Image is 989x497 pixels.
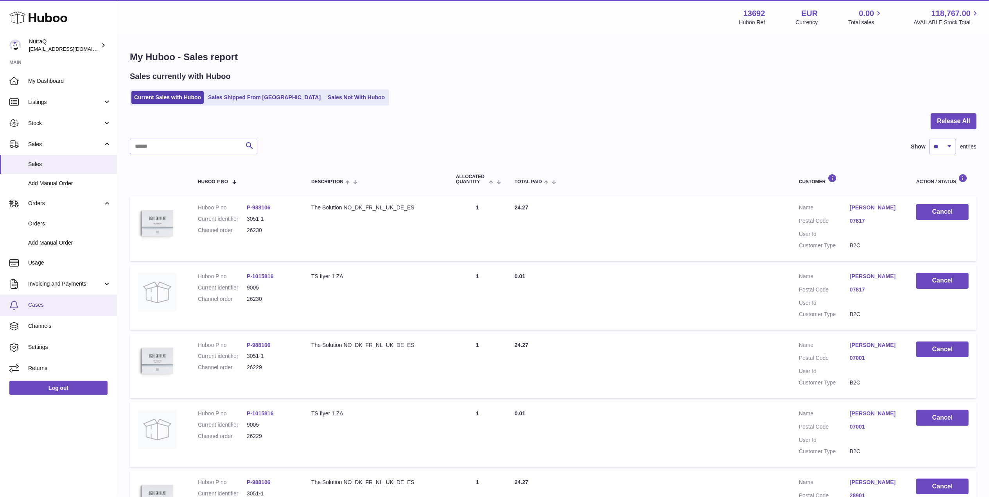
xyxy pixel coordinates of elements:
span: Sales [28,141,103,148]
a: 07817 [850,217,901,225]
a: 07817 [850,286,901,293]
a: 0.00 Total sales [848,8,883,26]
span: Orders [28,200,103,207]
dt: Postal Code [799,354,850,364]
dt: Name [799,273,850,282]
dd: B2C [850,379,901,386]
a: P-1015816 [247,410,274,417]
span: Sales [28,161,111,168]
dd: 9005 [247,421,296,429]
img: 136921728478892.jpg [138,204,177,243]
div: The Solution NO_DK_FR_NL_UK_DE_ES [311,341,440,349]
dd: B2C [850,242,901,249]
h2: Sales currently with Huboo [130,71,231,82]
div: TS flyer 1 ZA [311,410,440,417]
a: P-988106 [247,204,271,211]
div: TS flyer 1 ZA [311,273,440,280]
dt: Customer Type [799,311,850,318]
dt: Current identifier [198,215,247,223]
span: 0.01 [515,273,525,279]
div: Customer [799,174,901,184]
div: The Solution NO_DK_FR_NL_UK_DE_ES [311,479,440,486]
dt: Channel order [198,364,247,371]
dt: Channel order [198,433,247,440]
dt: Huboo P no [198,273,247,280]
dd: 9005 [247,284,296,291]
span: Orders [28,220,111,227]
span: 0.01 [515,410,525,417]
span: 24.27 [515,204,528,211]
button: Cancel [916,341,969,358]
a: P-988106 [247,479,271,485]
td: 1 [448,334,507,399]
td: 1 [448,265,507,330]
button: Cancel [916,273,969,289]
dt: Huboo P no [198,341,247,349]
div: NutraQ [29,38,99,53]
a: P-1015816 [247,273,274,279]
h1: My Huboo - Sales report [130,51,976,63]
dt: Channel order [198,227,247,234]
div: The Solution NO_DK_FR_NL_UK_DE_ES [311,204,440,211]
span: Settings [28,343,111,351]
dt: User Id [799,368,850,375]
dt: Customer Type [799,379,850,386]
div: Action / Status [916,174,969,184]
span: Total sales [848,19,883,26]
label: Show [911,143,926,150]
dt: Current identifier [198,421,247,429]
dt: User Id [799,299,850,307]
a: Current Sales with Huboo [131,91,204,104]
div: Currency [796,19,818,26]
dt: Customer Type [799,242,850,249]
button: Release All [931,113,976,129]
dt: Customer Type [799,448,850,455]
span: Huboo P no [198,179,228,184]
span: Cases [28,301,111,309]
a: 07001 [850,423,901,431]
a: P-988106 [247,342,271,348]
dt: User Id [799,436,850,444]
dd: 3051-1 [247,352,296,360]
a: Sales Shipped From [GEOGRAPHIC_DATA] [205,91,323,104]
button: Cancel [916,479,969,495]
span: Channels [28,322,111,330]
a: [PERSON_NAME] [850,479,901,486]
td: 1 [448,402,507,467]
span: 0.00 [859,8,874,19]
dt: Name [799,479,850,488]
span: 24.27 [515,342,528,348]
span: ALLOCATED Quantity [456,174,487,184]
dt: Postal Code [799,217,850,227]
a: 07001 [850,354,901,362]
img: no-photo.jpg [138,410,177,449]
dd: 26230 [247,227,296,234]
span: 24.27 [515,479,528,485]
a: 118,767.00 AVAILABLE Stock Total [914,8,980,26]
dt: Postal Code [799,286,850,295]
img: no-photo.jpg [138,273,177,312]
dt: Current identifier [198,352,247,360]
img: 136921728478892.jpg [138,341,177,381]
a: [PERSON_NAME] [850,273,901,280]
td: 1 [448,196,507,261]
strong: 13692 [743,8,765,19]
dd: B2C [850,311,901,318]
span: Returns [28,365,111,372]
dd: B2C [850,448,901,455]
dt: Postal Code [799,423,850,433]
a: Sales Not With Huboo [325,91,388,104]
dt: Current identifier [198,284,247,291]
strong: EUR [801,8,818,19]
span: [EMAIL_ADDRESS][DOMAIN_NAME] [29,46,115,52]
span: Stock [28,120,103,127]
span: My Dashboard [28,77,111,85]
span: entries [960,143,976,150]
a: [PERSON_NAME] [850,204,901,211]
dd: 3051-1 [247,215,296,223]
span: Total paid [515,179,542,184]
dt: Name [799,341,850,351]
button: Cancel [916,204,969,220]
dt: Name [799,204,850,213]
dt: Name [799,410,850,419]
